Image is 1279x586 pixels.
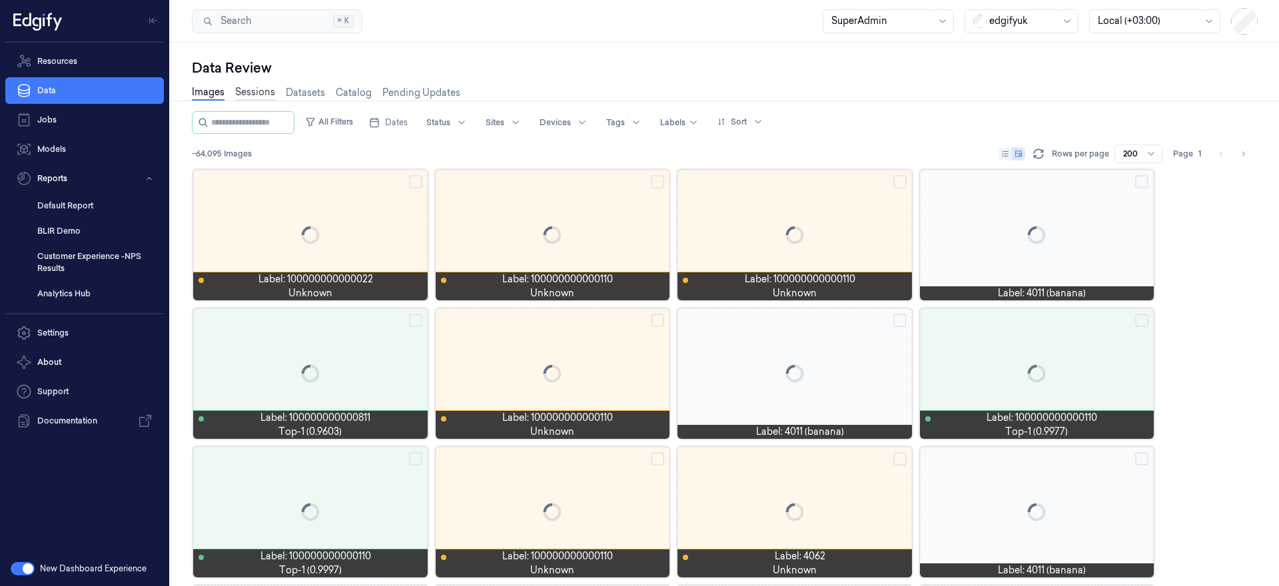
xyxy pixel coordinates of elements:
span: Label: 100000000000110 [987,411,1097,425]
span: Label: 4011 (banana) [998,286,1086,300]
button: Select row [651,175,664,188]
div: Data Review [192,59,1258,77]
span: Label: 4011 (banana) [998,563,1086,577]
a: Resources [5,48,164,75]
span: Label: 100000000000110 [260,549,371,563]
button: Select row [893,175,907,188]
button: Reports [5,165,164,192]
span: unknown [530,425,574,439]
span: top-1 (0.9997) [279,563,342,577]
a: Documentation [5,408,164,434]
a: Support [5,378,164,405]
a: Jobs [5,107,164,133]
button: Search⌘K [192,9,362,33]
a: Catalog [336,86,372,100]
button: Dates [364,112,413,133]
span: Label: 100000000000110 [502,272,613,286]
span: top-1 (0.9977) [1005,425,1068,439]
span: unknown [530,563,574,577]
button: About [5,349,164,376]
span: Page [1173,148,1193,160]
a: BLIR Demo [27,220,164,242]
span: unknown [288,286,332,300]
button: Select row [893,452,907,465]
button: Select row [651,314,664,327]
span: Dates [385,117,408,129]
button: Go to next page [1234,145,1252,163]
span: Label: 100000000000022 [258,272,373,286]
span: Label: 100000000000110 [502,549,613,563]
button: Select row [1135,452,1148,465]
button: Select row [409,314,422,327]
a: Pending Updates [382,86,460,100]
a: Default Report [27,194,164,217]
button: Toggle Navigation [143,10,164,31]
span: 1 [1198,148,1202,160]
a: Settings [5,320,164,346]
button: All Filters [300,111,358,133]
span: unknown [773,563,817,577]
button: Select row [409,175,422,188]
span: unknown [530,286,574,300]
span: unknown [773,286,817,300]
span: Label: 100000000000110 [745,272,855,286]
span: top-1 (0.9603) [278,425,342,439]
button: Select row [409,452,422,465]
span: Label: 100000000000811 [260,411,370,425]
a: Analytics Hub [27,282,164,305]
a: Data [5,77,164,104]
span: ~64,095 Images [192,148,252,160]
a: Customer Experience -NPS Results [27,245,164,280]
span: Label: 100000000000110 [502,411,613,425]
a: Datasets [286,86,325,100]
a: Images [192,85,224,101]
button: Select row [893,314,907,327]
span: Label: 4062 [775,549,825,563]
a: Sessions [235,85,275,101]
nav: pagination [1212,145,1252,163]
span: Search [215,14,251,28]
button: Select row [1135,175,1148,188]
span: Label: 4011 (banana) [756,425,844,439]
p: Rows per page [1052,148,1109,160]
button: Select row [651,452,664,465]
a: Models [5,136,164,162]
button: Select row [1135,314,1148,327]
